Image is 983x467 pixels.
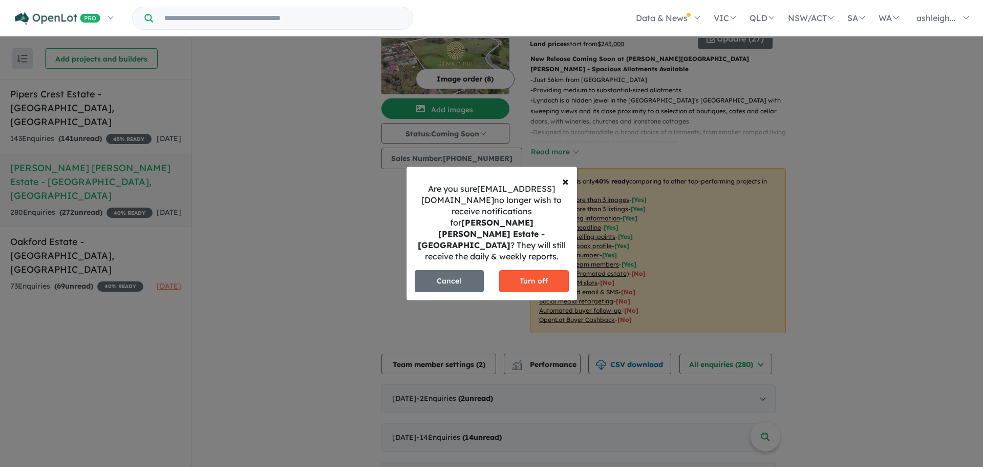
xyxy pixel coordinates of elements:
strong: [PERSON_NAME] [PERSON_NAME] Estate - [GEOGRAPHIC_DATA] [418,217,545,250]
img: Openlot PRO Logo White [15,12,100,25]
span: × [562,173,569,189]
button: Cancel [415,270,484,292]
div: Are you sure [EMAIL_ADDRESS][DOMAIN_NAME] no longer wish to receive notifications for ? They will... [407,183,576,262]
button: Turn off [499,270,569,292]
input: Try estate name, suburb, builder or developer [155,7,411,29]
span: ashleigh... [916,13,956,23]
